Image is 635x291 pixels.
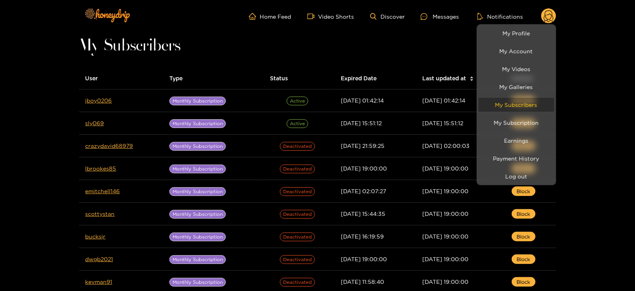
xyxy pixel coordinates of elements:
[479,62,554,76] a: My Videos
[479,169,554,183] button: Log out
[479,151,554,165] a: Payment History
[479,26,554,40] a: My Profile
[479,134,554,147] a: Earnings
[479,44,554,58] a: My Account
[479,98,554,112] a: My Subscribers
[479,80,554,94] a: My Galleries
[479,116,554,130] a: My Subscription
